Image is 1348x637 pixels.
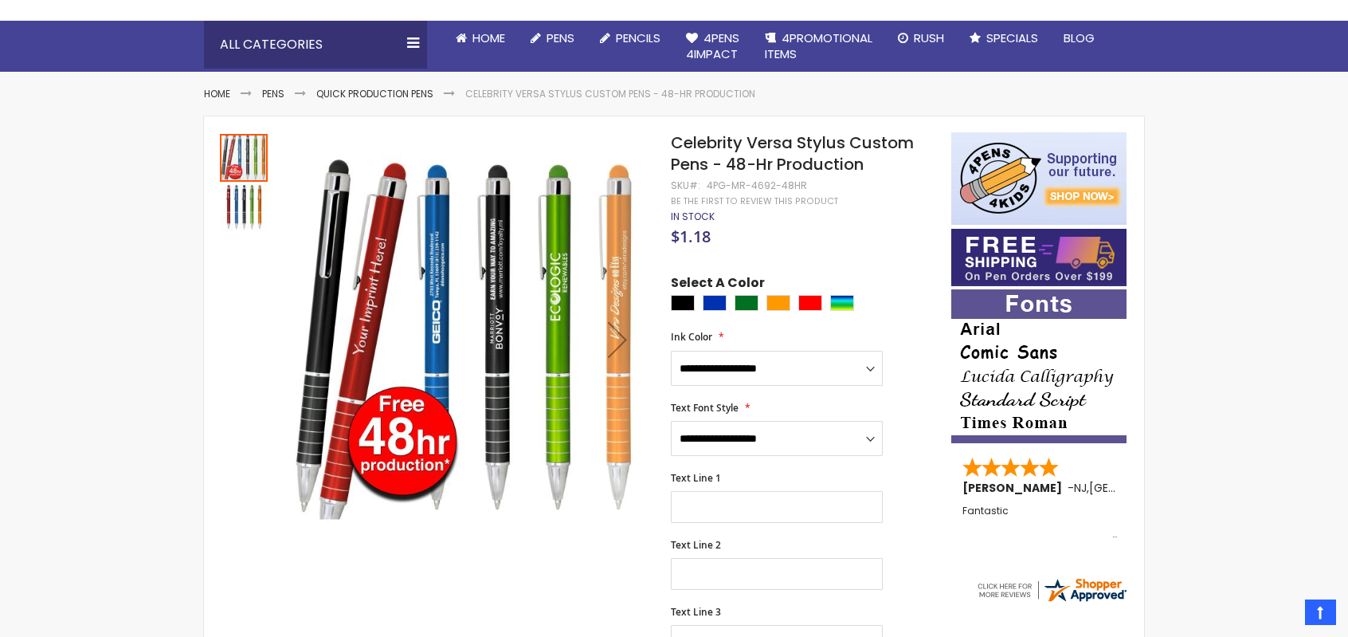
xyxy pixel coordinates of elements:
[671,226,711,247] span: $1.18
[262,87,284,100] a: Pens
[587,21,673,56] a: Pencils
[962,480,1068,496] span: [PERSON_NAME]
[975,594,1128,608] a: 4pens.com certificate URL
[518,21,587,56] a: Pens
[285,155,649,520] img: Celebrity Versa Stylus Custom Pens - 48-Hr Production
[671,195,838,207] a: Be the first to review this product
[616,29,660,46] span: Pencils
[986,29,1038,46] span: Specials
[671,401,739,415] span: Text Font Style
[765,29,872,62] span: 4PROMOTIONAL ITEMS
[951,132,1127,225] img: 4pens 4 kids
[1051,21,1107,56] a: Blog
[707,179,807,192] div: 4PG-MR-4692-48HR
[957,21,1051,56] a: Specials
[830,295,854,311] div: Assorted
[220,182,268,231] div: Celebrity Versa Stylus Custom Pens - 48-Hr Production
[671,295,695,311] div: Black
[671,179,700,192] strong: SKU
[472,29,505,46] span: Home
[1064,29,1095,46] span: Blog
[1089,480,1206,496] span: [GEOGRAPHIC_DATA]
[671,210,715,223] span: In stock
[798,295,822,311] div: Red
[204,87,230,100] a: Home
[1074,480,1087,496] span: NJ
[220,183,268,231] img: Celebrity Versa Stylus Custom Pens - 48-Hr Production
[766,295,790,311] div: Orange
[951,229,1127,286] img: Free shipping on orders over $199
[443,21,518,56] a: Home
[547,29,574,46] span: Pens
[465,88,755,100] li: Celebrity Versa Stylus Custom Pens - 48-Hr Production
[671,605,721,619] span: Text Line 3
[671,538,721,552] span: Text Line 2
[735,295,758,311] div: Green
[686,29,739,62] span: 4Pens 4impact
[671,471,721,485] span: Text Line 1
[914,29,944,46] span: Rush
[703,295,727,311] div: Blue
[975,576,1128,604] img: 4pens.com widget logo
[204,21,427,69] div: All Categories
[1068,480,1206,496] span: - ,
[962,505,1117,540] div: Fantastic
[316,87,433,100] a: Quick Production Pens
[671,132,914,175] span: Celebrity Versa Stylus Custom Pens - 48-Hr Production
[1217,594,1348,637] iframe: Google Customer Reviews
[885,21,957,56] a: Rush
[951,289,1127,443] img: font-personalization-examples
[220,132,269,182] div: Celebrity Versa Stylus Custom Pens - 48-Hr Production
[586,132,649,546] div: Next
[671,210,715,223] div: Availability
[671,330,712,344] span: Ink Color
[752,21,885,73] a: 4PROMOTIONALITEMS
[673,21,752,73] a: 4Pens4impact
[671,274,765,296] span: Select A Color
